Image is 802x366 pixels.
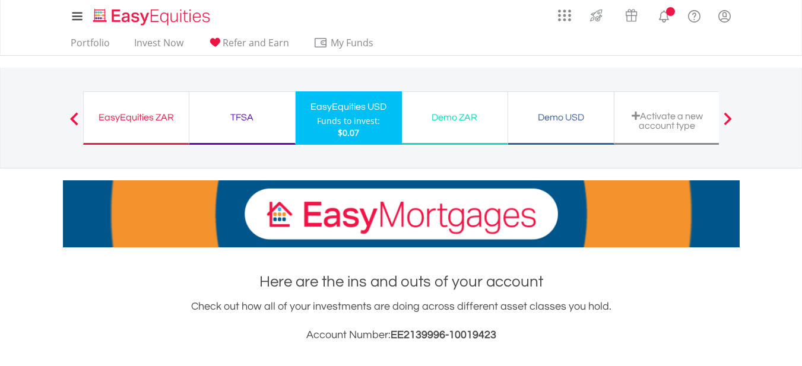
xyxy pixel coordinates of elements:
[614,3,649,25] a: Vouchers
[622,111,713,131] div: Activate a new account type
[317,115,380,127] div: Funds to invest:
[63,298,740,343] div: Check out how all of your investments are doing across different asset classes you hold.
[338,127,359,138] span: $0.07
[203,37,294,55] a: Refer and Earn
[550,3,579,22] a: AppsGrid
[63,180,740,247] img: EasyMortage Promotion Banner
[129,37,188,55] a: Invest Now
[587,6,606,25] img: thrive-v2.svg
[63,327,740,343] h3: Account Number:
[515,109,607,126] div: Demo USD
[649,3,679,27] a: Notifications
[66,37,115,55] a: Portfolio
[622,6,641,25] img: vouchers-v2.svg
[409,109,500,126] div: Demo ZAR
[313,35,391,50] span: My Funds
[196,109,288,126] div: TFSA
[391,329,496,340] span: EE2139996-10019423
[63,271,740,292] h1: Here are the ins and outs of your account
[91,109,182,126] div: EasyEquities ZAR
[91,7,215,27] img: EasyEquities_Logo.png
[679,3,709,27] a: FAQ's and Support
[88,3,215,27] a: Home page
[709,3,740,29] a: My Profile
[303,98,395,115] div: EasyEquities USD
[558,9,571,22] img: grid-menu-icon.svg
[223,36,289,49] span: Refer and Earn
